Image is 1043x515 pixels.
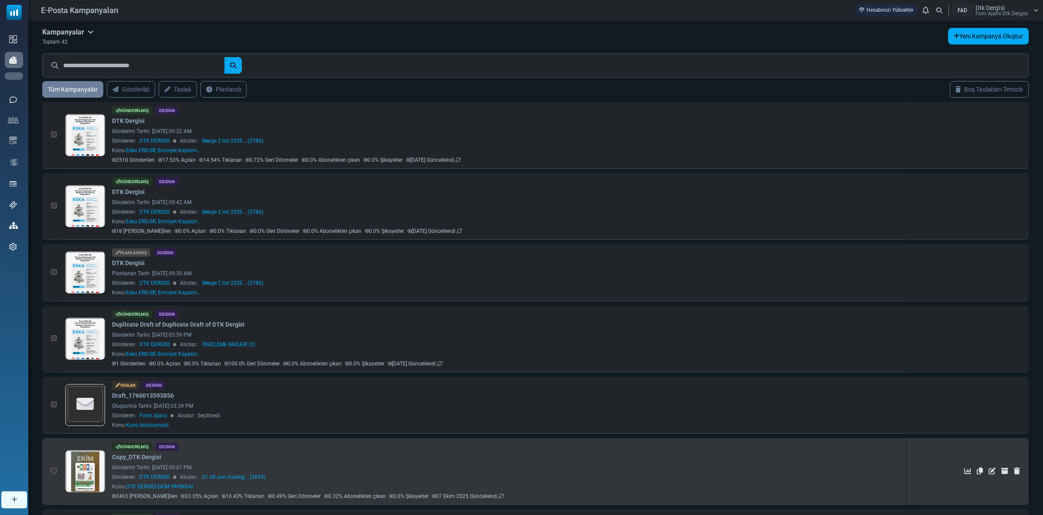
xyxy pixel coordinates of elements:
img: contacts-icon.svg [8,117,18,123]
div: Gönderen: Alıcılar:: [112,473,903,481]
a: Copy_DTK Dergisi [112,453,161,462]
span: DTK DERGİSİ [139,279,170,287]
a: Boş Taslakları Temizle [950,81,1029,98]
a: Taslak [159,81,197,98]
a: Arşivle [1002,467,1009,474]
p: 33.35% Açılan [181,492,218,500]
div: Design [143,381,165,389]
a: Hesabınızı Yükseltin [855,4,918,16]
a: Merge 2 list 2025... (3786) [202,208,264,216]
a: DTK Dergisi [112,259,145,268]
img: mailsoftly_icon_blue_white.svg [7,5,22,20]
img: email-templates-icon.svg [9,136,17,144]
div: FAD [952,4,974,16]
span: Eska ERG-SE, Çift Kademeli Doğalgaz Basınç Regülatörü [43,5,241,30]
a: Düzenle [989,467,996,474]
span: DTK DERGİSİ EKİM YAYINDA! [126,484,193,490]
div: Gönderen: Alıcılar:: [112,137,903,145]
div: Gönderim Tarihi: [DATE] 05:59 PM [112,331,903,339]
div: Gönderilmiş [112,310,152,318]
span: DTK DERGİSİ [139,208,170,216]
a: Yeni Kampanya Oluştur [948,28,1029,44]
span: Fom Ajans Dtk Dergi̇si̇ [976,11,1028,16]
span: Eska ERG-SR, Emniyet Kapatm... [126,351,201,357]
span: Toplam [42,39,60,45]
div: Gönderilmiş [112,443,152,451]
span: Eska ERG-SR Emniyet Kapatmalı Çift Kademeli Gaz Basınç Regülatörü [66,13,218,68]
img: settings-icon.svg [9,243,17,251]
a: Tüm Kampanyalar [42,81,103,98]
a: ÖNİZLEME MAİLERİ (2) [202,341,255,348]
p: 1 Gönderilen [112,360,146,368]
span: E-Posta Kampanyaları [41,4,119,16]
div: Gönderim Tarihi: [DATE] 09:42 AM [112,198,903,206]
p: 0.0% Tıklanan [210,227,247,235]
p: 0.32% Abonelikten çıkan [325,492,386,500]
p: 0.0% Geri Dönmeler [250,227,300,235]
p: 0.0% Abonelikten çıkan [284,360,342,368]
span: Detaylı bilgi için üzerine tıklayınız [79,259,204,268]
span: DTK DERGİSİ [139,341,170,348]
p: 17.53% Açılan [158,156,196,164]
div: Gönderen: Alıcılar:: Seçilmedi [112,412,903,420]
div: Gönderen: Alıcılar:: [112,208,903,216]
div: Konu: [112,147,201,154]
div: Gönderen: Alıcılar:: [112,279,903,287]
a: Merge 2 list 2025... (3786) [202,279,264,287]
p: 0.0% Açılan [149,360,180,368]
img: workflow.svg [9,157,19,167]
div: Konu: [112,421,169,429]
div: Design [156,443,178,451]
span: Eska ERG-SR, Emniyet Kapatm... [126,218,201,225]
span: DTK DERGİSİ [139,473,170,481]
div: Oluşturma Tarihi: [DATE] 03:39 PM [112,402,903,410]
p: 0.0% Şikayetler [365,227,404,235]
p: 0.49% Geri Dönmeler [268,492,321,500]
p: 2510 Gönderilen [112,156,155,164]
p: 0.0% Şikayetler [364,156,403,164]
p: 0.0% Açılan [175,227,206,235]
div: Gönderilmiş [112,177,152,186]
div: Design [154,249,177,257]
div: Konu: [112,218,201,225]
span: Dtk Dergi̇si̇ [976,5,1006,11]
a: DTK Dergisi [112,116,145,126]
a: Sil [1014,467,1020,474]
h5: Kampanyalar [42,28,94,36]
div: Konu: [112,350,201,358]
div: Gönderim Tarihi: [DATE] 05:07 PM [112,464,903,471]
a: Planlandı [200,81,247,98]
div: Konu: [112,289,201,297]
a: DTK Dergisi [112,188,145,197]
a: Draft_1760013593856 [112,391,174,400]
a: Kopyala [977,467,983,474]
span: Eska ERG-SR, Emniyet Kapatm... [126,290,201,296]
span: 42 [61,39,68,45]
div: Design [156,177,178,186]
span: Eska ERG-SR, Emniyet Kapatm... [126,147,201,153]
span: Konu bulunamadı [126,422,169,428]
p: 07 Ekim 2025 Güncellendi [432,492,504,500]
span: Form Ajans [139,412,167,420]
p: [DATE] Güncellendi [388,360,443,368]
img: support-icon.svg [9,201,17,209]
img: dashboard-icon.svg [9,35,17,43]
p: [DATE] Güncellendi [407,156,461,164]
p: 14.54% Tıklanan [199,156,242,164]
div: Design [156,310,178,318]
div: Gönderim Tarihi: [DATE] 09:32 AM [112,127,903,135]
p: 0.0% Abonelikten çıkan [302,156,360,164]
span: DTK DERGİSİ [139,137,170,145]
img: campaigns-icon-active.png [9,56,17,64]
div: Gönderen: Alıcılar:: [112,341,903,348]
div: Design [156,106,178,115]
p: 0.0% Şikayetler [390,492,429,500]
div: Planlanan Tarih: [DATE] 09:30 AM [112,269,903,277]
div: Konu: [112,483,193,491]
p: 0.0% Tıklanan [184,360,221,368]
div: Planlanmış [112,249,150,257]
